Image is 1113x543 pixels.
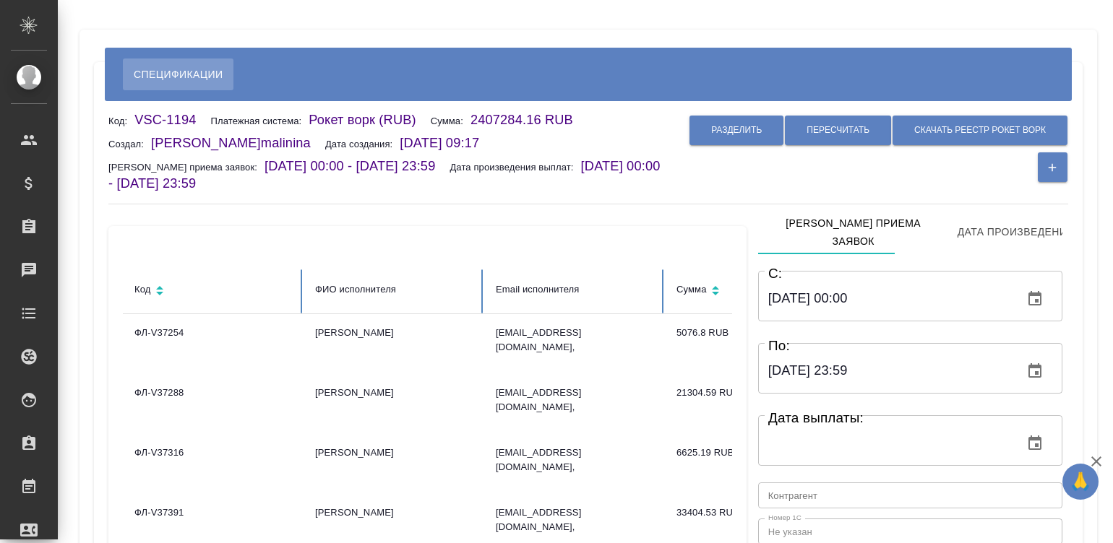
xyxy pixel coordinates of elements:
[304,314,484,374] td: [PERSON_NAME]
[496,281,653,298] div: Email исполнителя
[431,116,470,126] p: Сумма:
[315,281,473,298] div: ФИО исполнителя
[123,374,304,434] td: ФЛ-V37288
[689,116,783,145] button: Разделить
[134,66,223,83] span: Спецификации
[665,374,846,434] td: 21304.59 RUB
[1068,466,1093,497] span: 🙏
[151,136,325,150] p: [PERSON_NAME]malinina
[108,116,134,126] p: Код:
[400,136,494,150] p: [DATE] 09:17
[134,113,210,127] p: VSC-1194
[711,124,762,136] span: Разделить
[325,139,400,149] p: Дата создания:
[484,434,665,494] td: [EMAIL_ADDRESS][DOMAIN_NAME],
[470,113,588,127] p: 2407284.16 RUB
[807,124,869,136] span: Пересчитать
[785,116,891,145] button: Пересчитать
[304,434,484,494] td: [PERSON_NAME]
[108,162,265,173] p: [PERSON_NAME] приема заявок:
[484,314,665,374] td: [EMAIL_ADDRESS][DOMAIN_NAME],
[665,434,846,494] td: 6625.19 RUB
[767,214,940,250] span: [PERSON_NAME] приема заявок
[210,116,309,126] p: Платежная система:
[450,162,580,173] p: Дата произведения выплат:
[134,281,292,302] div: Сортировка
[123,434,304,494] td: ФЛ-V37316
[265,159,450,173] p: [DATE] 00:00 - [DATE] 23:59
[484,374,665,434] td: [EMAIL_ADDRESS][DOMAIN_NAME],
[108,139,151,149] p: Создал:
[914,124,1046,136] span: Скачать реестр рокет ворк
[309,113,430,127] p: Рокет ворк (RUB)
[893,116,1067,145] button: Скачать реестр рокет ворк
[304,374,484,434] td: [PERSON_NAME]
[665,314,846,374] td: 5076.8 RUB
[1062,464,1099,500] button: 🙏
[676,281,834,302] div: Сортировка
[123,314,304,374] td: ФЛ-V37254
